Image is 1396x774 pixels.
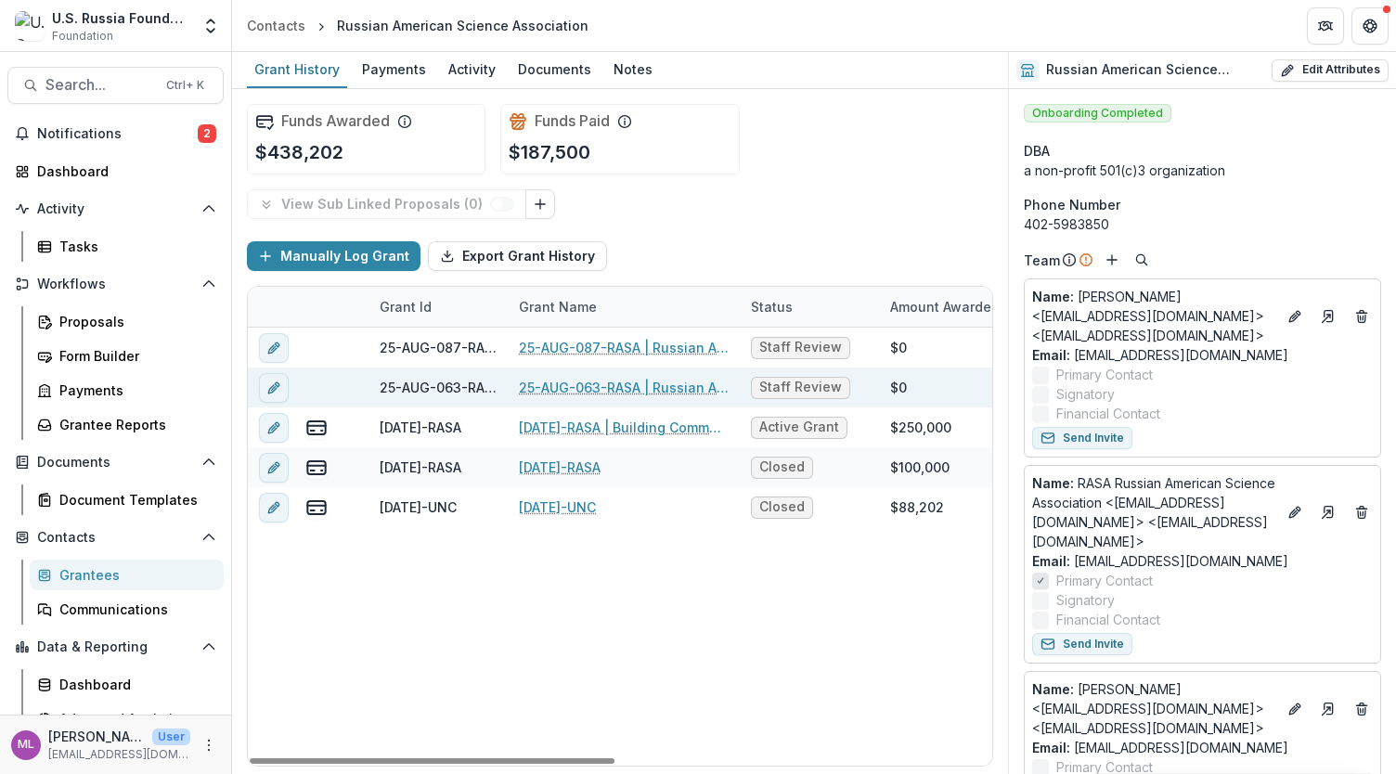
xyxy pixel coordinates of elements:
a: Grantee Reports [30,409,224,440]
span: Search... [45,76,155,94]
span: Staff Review [759,380,842,395]
span: Active Grant [759,419,839,435]
div: Grant Id [368,297,443,316]
a: Name: [PERSON_NAME] <[EMAIL_ADDRESS][DOMAIN_NAME]> <[EMAIL_ADDRESS][DOMAIN_NAME]> [1032,287,1276,345]
div: [DATE]-RASA [380,418,461,437]
a: Notes [606,52,660,88]
button: edit [259,493,289,522]
p: Team [1024,251,1060,270]
div: Grant History [247,56,347,83]
span: Activity [37,201,194,217]
div: Communications [59,600,209,619]
button: More [198,734,220,756]
span: Email: [1032,347,1070,363]
span: Email: [1032,740,1070,755]
div: Status [740,287,879,327]
span: Signatory [1056,590,1115,610]
div: Status [740,297,804,316]
span: Workflows [37,277,194,292]
div: Amount Awarded [879,287,1018,327]
button: Search... [7,67,224,104]
a: Grantees [30,560,224,590]
p: User [152,729,190,745]
div: Grant Name [508,287,740,327]
div: Grant Name [508,297,608,316]
div: U.S. Russia Foundation [52,8,190,28]
div: Ctrl + K [162,75,208,96]
a: [DATE]-RASA [519,458,601,477]
div: 402-5983850 [1024,214,1381,234]
nav: breadcrumb [239,12,596,39]
button: Search [1131,249,1153,271]
span: Name : [1032,681,1074,697]
span: Name : [1032,475,1074,491]
h2: Funds Awarded [281,112,390,130]
div: 25-AUG-063-RASA [380,378,497,397]
div: Grant Id [368,287,508,327]
div: Amount Awarded [879,297,1011,316]
div: $250,000 [890,418,951,437]
button: Manually Log Grant [247,241,420,271]
a: Payments [30,375,224,406]
div: Activity [441,56,503,83]
p: [EMAIL_ADDRESS][DOMAIN_NAME] [48,746,190,763]
p: View Sub Linked Proposals ( 0 ) [281,197,490,213]
div: 25-AUG-087-RASA [380,338,497,357]
span: Staff Review [759,340,842,355]
div: Russian American Science Association [337,16,588,35]
span: Signatory [1056,384,1115,404]
span: 2 [198,124,216,143]
div: $0 [890,338,907,357]
a: Advanced Analytics [30,703,224,734]
button: Send Invite [1032,633,1132,655]
a: 25-AUG-063-RASA | Russian American Science Association - 2025 - Grant Proposal Application ([DATE]) [519,378,729,397]
span: Email: [1032,553,1070,569]
a: Proposals [30,306,224,337]
button: view-payments [305,497,328,519]
h2: Russian American Science Association [1046,62,1264,78]
div: Grantee Reports [59,415,209,434]
button: Partners [1307,7,1344,45]
button: Export Grant History [428,241,607,271]
button: Deletes [1351,305,1373,328]
a: Document Templates [30,484,224,515]
p: $438,202 [255,138,343,166]
a: Name: RASA Russian American Science Association <[EMAIL_ADDRESS][DOMAIN_NAME]> <[EMAIL_ADDRESS][D... [1032,473,1276,551]
a: Dashboard [30,669,224,700]
span: Foundation [52,28,113,45]
a: Grant History [247,52,347,88]
p: [PERSON_NAME] <[EMAIL_ADDRESS][DOMAIN_NAME]> <[EMAIL_ADDRESS][DOMAIN_NAME]> [1032,679,1276,738]
div: Dashboard [59,675,209,694]
div: Maria Lvova [18,739,34,751]
div: Tasks [59,237,209,256]
a: Tasks [30,231,224,262]
span: Financial Contact [1056,610,1160,629]
a: [DATE]-RASA | Building Community through T-invariant: A Media Platform for [DEMOGRAPHIC_DATA] Sci... [519,418,729,437]
div: Notes [606,56,660,83]
a: Activity [441,52,503,88]
span: Notifications [37,126,198,142]
a: Communications [30,594,224,625]
div: $88,202 [890,497,944,517]
a: Contacts [239,12,313,39]
div: [DATE]-UNC [380,497,457,517]
button: edit [259,373,289,403]
a: Email: [EMAIL_ADDRESS][DOMAIN_NAME] [1032,738,1288,757]
span: Financial Contact [1056,404,1160,423]
button: Send Invite [1032,427,1132,449]
span: Closed [759,459,805,475]
button: Notifications2 [7,119,224,148]
a: Dashboard [7,156,224,187]
span: Contacts [37,530,194,546]
div: Payments [59,381,209,400]
button: Edit Attributes [1272,59,1389,82]
div: a non-profit 501(c)3 organization [1024,161,1381,180]
p: $187,500 [509,138,590,166]
div: Form Builder [59,346,209,366]
span: Primary Contact [1056,365,1153,384]
a: Documents [511,52,599,88]
button: Add [1101,249,1123,271]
